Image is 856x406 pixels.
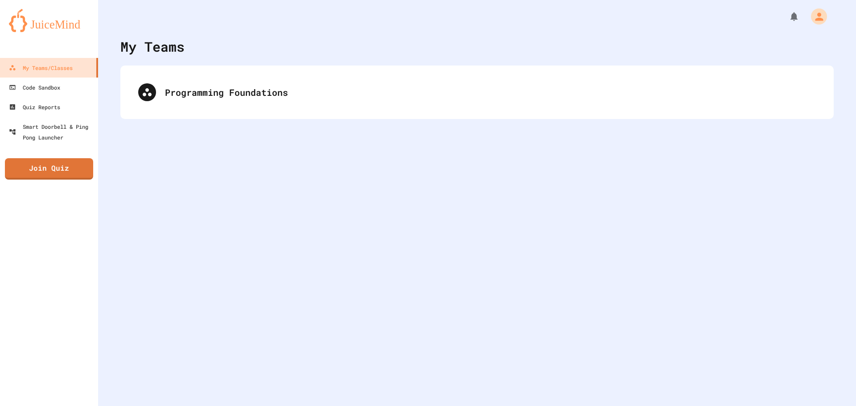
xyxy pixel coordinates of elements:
[9,9,89,32] img: logo-orange.svg
[9,121,95,143] div: Smart Doorbell & Ping Pong Launcher
[129,74,825,110] div: Programming Foundations
[9,82,60,93] div: Code Sandbox
[9,102,60,112] div: Quiz Reports
[802,6,829,27] div: My Account
[120,37,185,57] div: My Teams
[165,86,816,99] div: Programming Foundations
[772,9,802,24] div: My Notifications
[9,62,73,73] div: My Teams/Classes
[5,158,93,180] a: Join Quiz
